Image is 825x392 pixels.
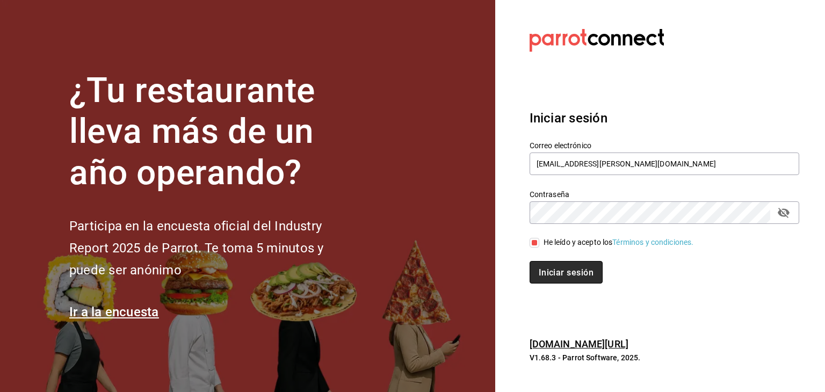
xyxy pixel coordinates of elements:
font: Correo electrónico [530,141,591,149]
button: campo de contraseña [775,204,793,222]
font: Participa en la encuesta oficial del Industry Report 2025 de Parrot. Te toma 5 minutos y puede se... [69,219,323,278]
font: Contraseña [530,190,569,198]
font: V1.68.3 - Parrot Software, 2025. [530,353,641,362]
a: Ir a la encuesta [69,304,159,320]
font: ¿Tu restaurante lleva más de un año operando? [69,70,315,193]
a: [DOMAIN_NAME][URL] [530,338,628,350]
font: Iniciar sesión [539,267,594,278]
a: Términos y condiciones. [612,238,693,246]
font: Iniciar sesión [530,111,607,126]
input: Ingresa tu correo electrónico [530,153,799,175]
font: He leído y acepto los [544,238,613,246]
button: Iniciar sesión [530,261,603,284]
